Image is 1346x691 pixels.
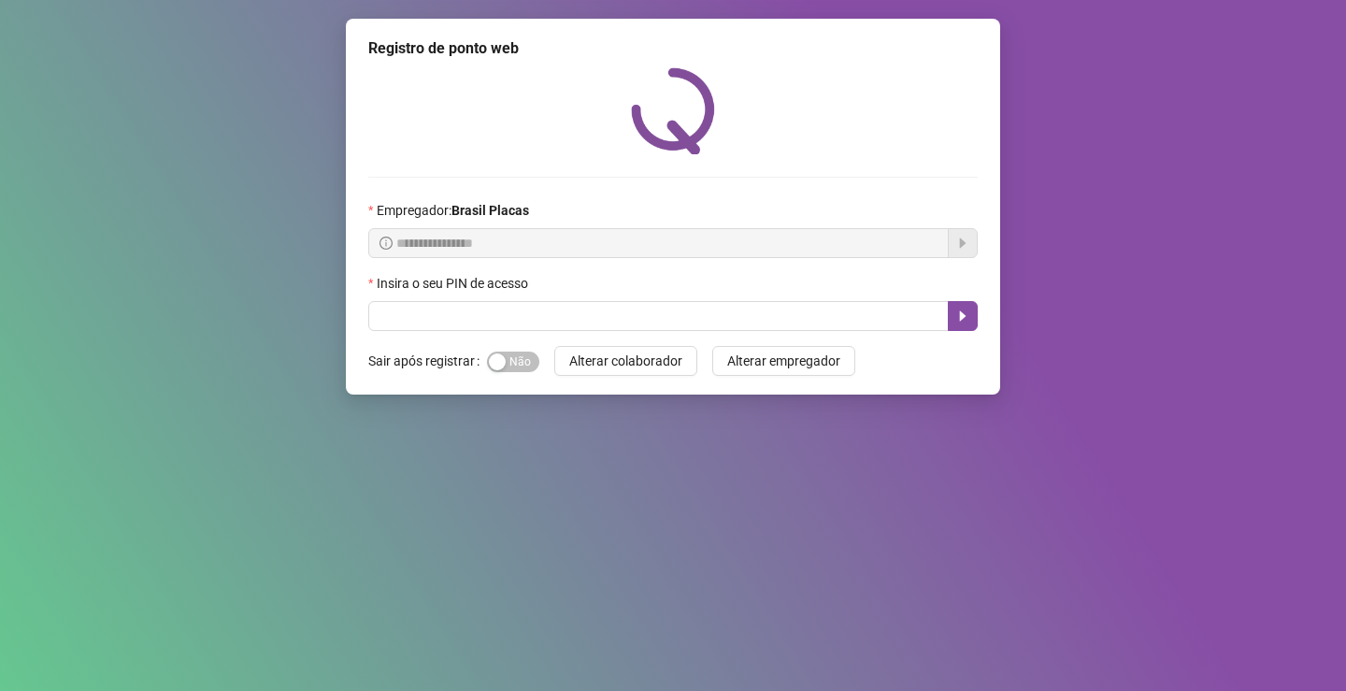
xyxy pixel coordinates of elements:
[955,309,970,324] span: caret-right
[631,67,715,154] img: QRPoint
[569,351,682,371] span: Alterar colaborador
[368,37,978,60] div: Registro de ponto web
[727,351,840,371] span: Alterar empregador
[712,346,855,376] button: Alterar empregador
[451,203,529,218] strong: Brasil Placas
[368,273,540,294] label: Insira o seu PIN de acesso
[368,346,487,376] label: Sair após registrar
[554,346,697,376] button: Alterar colaborador
[377,200,529,221] span: Empregador :
[379,237,393,250] span: info-circle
